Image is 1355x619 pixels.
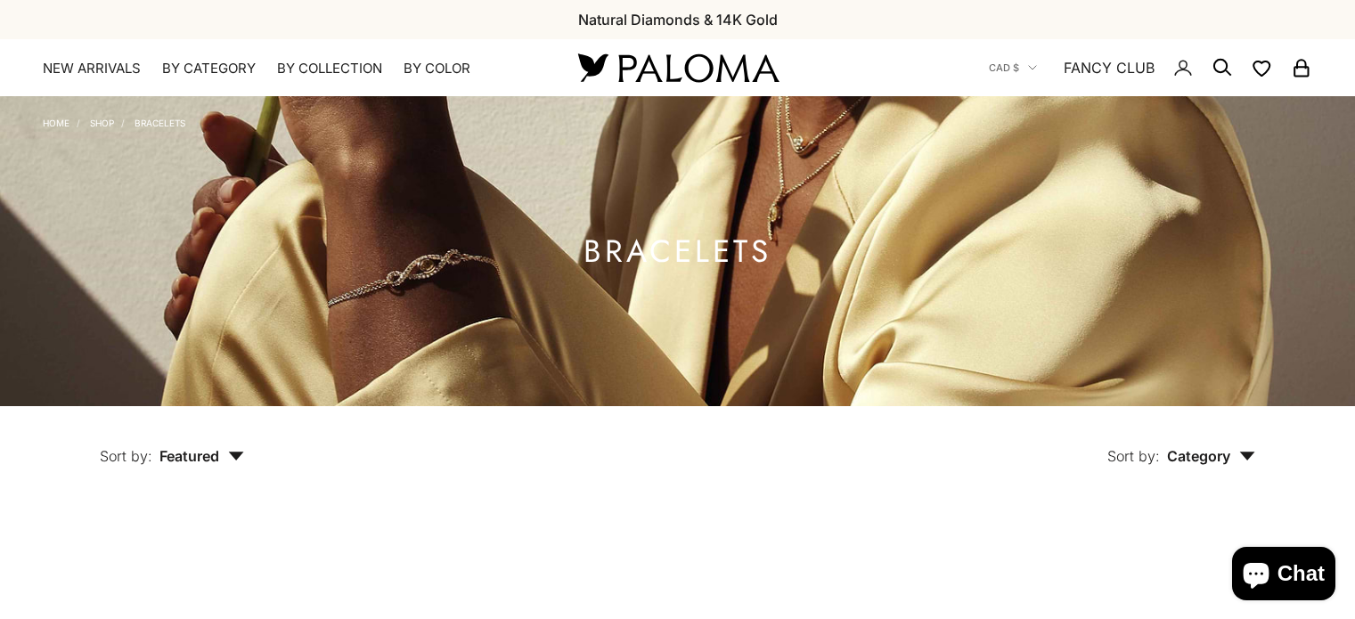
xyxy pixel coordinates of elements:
[90,118,114,128] a: Shop
[1066,406,1296,481] button: Sort by: Category
[584,240,771,263] h1: Bracelets
[989,39,1312,96] nav: Secondary navigation
[43,60,141,77] a: NEW ARRIVALS
[135,118,185,128] a: Bracelets
[43,60,535,77] nav: Primary navigation
[989,60,1037,76] button: CAD $
[1167,447,1255,465] span: Category
[404,60,470,77] summary: By Color
[1227,547,1341,605] inbox-online-store-chat: Shopify online store chat
[1064,56,1155,79] a: FANCY CLUB
[162,60,256,77] summary: By Category
[578,8,778,31] p: Natural Diamonds & 14K Gold
[159,447,244,465] span: Featured
[277,60,382,77] summary: By Collection
[59,406,285,481] button: Sort by: Featured
[989,60,1019,76] span: CAD $
[1107,447,1160,465] span: Sort by:
[100,447,152,465] span: Sort by:
[43,118,69,128] a: Home
[43,114,185,128] nav: Breadcrumb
